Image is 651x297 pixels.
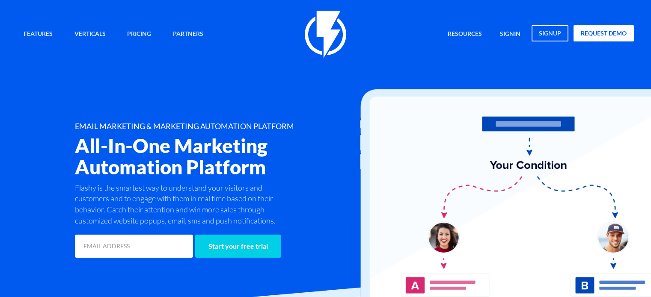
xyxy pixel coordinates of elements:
h2: All-In-One Marketing Automation Platform [75,135,371,178]
a: Pricing [121,25,158,44]
a: Verticals [68,25,112,44]
a: Features [17,25,59,44]
h1: EMAIL MARKETING & MARKETING AUTOMATION PLATFORM [75,122,371,131]
a: request demo [574,25,634,41]
a: Resources [441,25,488,44]
a: Partners [166,25,210,44]
a: signin [493,25,527,44]
input: Start your free trial [195,235,281,258]
input: EMAIL ADDRESS [75,235,193,258]
a: signup [532,25,568,41]
p: Flashy is the smartest way to understand your visitors and customers and to engage with them in r... [75,182,293,226]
